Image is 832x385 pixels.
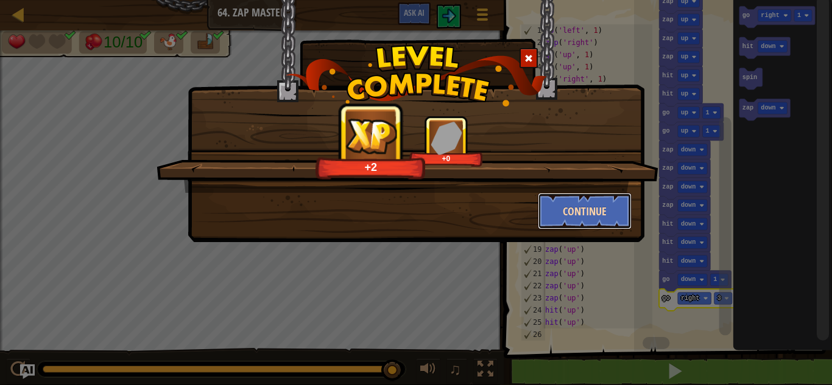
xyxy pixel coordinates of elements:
div: +2 [319,160,423,174]
div: +0 [412,154,481,163]
img: reward_icon_xp.png [345,118,397,154]
img: level_complete.png [286,45,547,106]
img: reward_icon_gems.png [431,121,462,154]
button: Continue [538,193,632,229]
